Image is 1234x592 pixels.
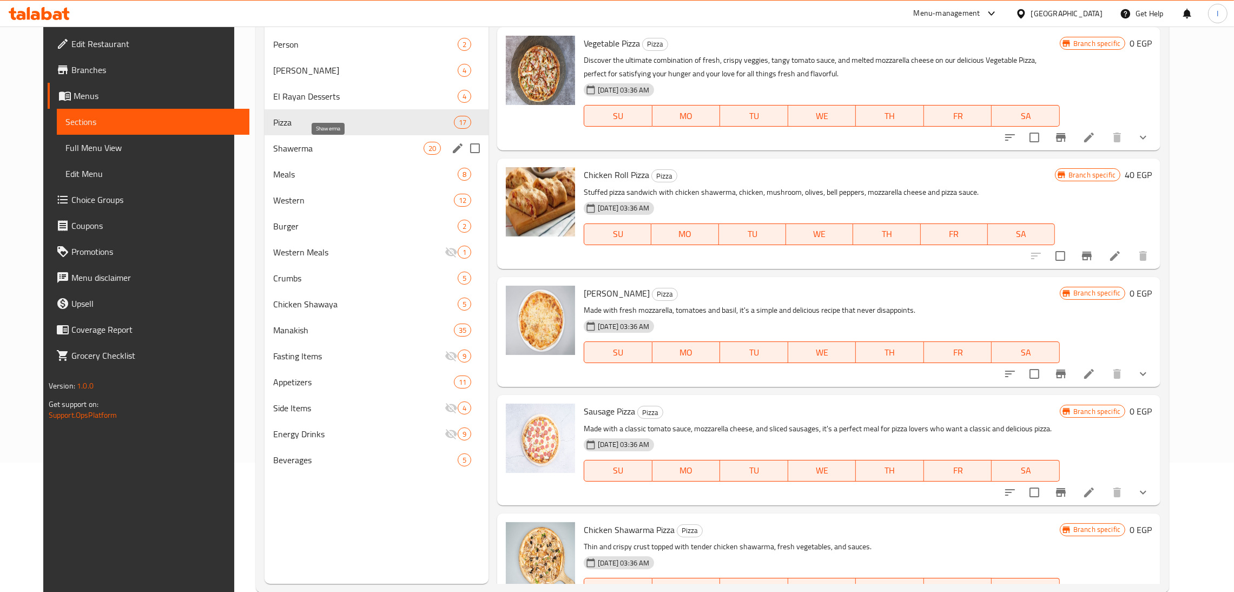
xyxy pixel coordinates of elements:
h6: 0 EGP [1130,522,1152,537]
span: MO [657,463,716,478]
span: Branch specific [1069,406,1125,417]
button: WE [788,341,856,363]
span: Branch specific [1069,288,1125,298]
div: Western Meals [273,246,445,259]
div: items [458,427,471,440]
span: TH [857,226,916,242]
button: edit [450,140,466,156]
span: Pizza [652,170,677,182]
span: 20 [424,143,440,154]
span: MO [657,345,716,360]
button: TU [720,105,788,127]
div: Meals [273,168,458,181]
div: El Rayan Desserts4 [265,83,489,109]
button: sort-choices [997,479,1023,505]
a: Edit Menu [57,161,249,187]
button: delete [1104,361,1130,387]
button: SU [584,341,652,363]
span: Chicken Roll Pizza [584,167,649,183]
button: show more [1130,479,1156,505]
span: Energy Drinks [273,427,445,440]
button: SA [988,223,1055,245]
p: Made with fresh mozzarella, tomatoes and basil, it's a simple and delicious recipe that never dis... [584,304,1060,317]
button: WE [786,223,853,245]
span: TU [723,226,782,242]
span: Manakish [273,324,454,337]
span: TU [724,108,784,124]
button: Branch-specific-item [1048,479,1074,505]
a: Coupons [48,213,249,239]
button: SU [584,223,651,245]
a: Branches [48,57,249,83]
span: Edit Menu [65,167,241,180]
span: SU [589,108,648,124]
span: Choice Groups [71,193,241,206]
a: Edit menu item [1083,367,1096,380]
img: Chicken Roll Pizza [506,167,575,236]
span: Pizza [273,116,454,129]
span: Crumbs [273,272,458,285]
div: Person [273,38,458,51]
a: Edit menu item [1108,249,1121,262]
span: Select to update [1023,481,1046,504]
svg: Inactive section [445,246,458,259]
span: [DATE] 03:36 AM [593,203,654,213]
span: Shawerma [273,142,424,155]
div: Western12 [265,187,489,213]
span: Menus [74,89,241,102]
div: Pizza [651,169,677,182]
img: Margherita Pizza [506,286,575,355]
div: [GEOGRAPHIC_DATA] [1031,8,1103,19]
a: Promotions [48,239,249,265]
span: Get support on: [49,397,98,411]
span: Beverages [273,453,458,466]
div: Fasting Items [273,350,445,363]
nav: Menu sections [265,27,489,477]
span: Branches [71,63,241,76]
button: TU [720,460,788,482]
div: items [458,350,471,363]
span: 11 [454,377,471,387]
span: [PERSON_NAME] [584,285,650,301]
button: show more [1130,361,1156,387]
div: items [454,376,471,389]
div: items [454,324,471,337]
button: delete [1130,243,1156,269]
button: FR [924,460,992,482]
button: TU [719,223,786,245]
span: 4 [458,91,471,102]
a: Coverage Report [48,317,249,343]
div: Person2 [265,31,489,57]
h6: 40 EGP [1125,167,1152,182]
button: Branch-specific-item [1048,124,1074,150]
span: Branch specific [1069,524,1125,535]
span: MO [657,108,716,124]
span: Coverage Report [71,323,241,336]
div: Crumbs5 [265,265,489,291]
span: Sections [65,115,241,128]
span: TH [860,108,920,124]
div: Beverages5 [265,447,489,473]
a: Menus [48,83,249,109]
span: [DATE] 03:36 AM [593,321,654,332]
h6: 0 EGP [1130,404,1152,419]
span: FR [928,463,988,478]
span: Coupons [71,219,241,232]
div: El Rayan Desserts [273,90,458,103]
span: 9 [458,351,471,361]
button: delete [1104,479,1130,505]
div: Appetizers [273,376,454,389]
div: items [458,90,471,103]
span: 35 [454,325,471,336]
span: Menu disclaimer [71,271,241,284]
span: Side Items [273,402,445,415]
span: 12 [454,195,471,206]
span: Western [273,194,454,207]
span: SA [996,463,1055,478]
a: Edit Restaurant [48,31,249,57]
span: 1 [458,247,471,258]
div: items [424,142,441,155]
div: Shawerma20edit [265,135,489,161]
